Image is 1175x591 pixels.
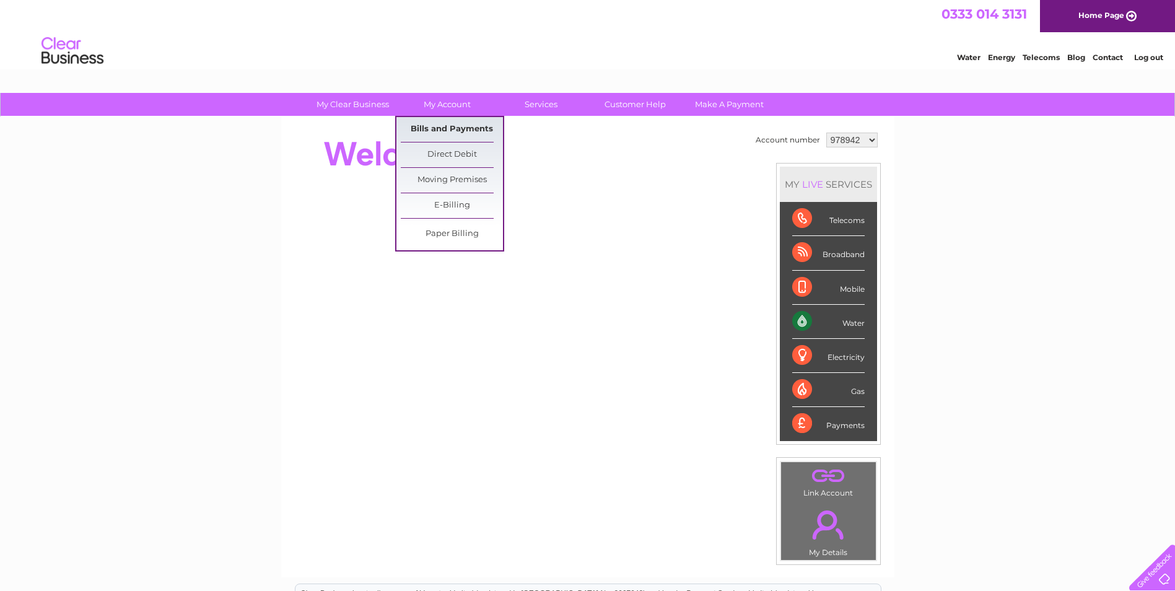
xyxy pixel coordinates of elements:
[401,168,503,193] a: Moving Premises
[792,305,865,339] div: Water
[1067,53,1085,62] a: Blog
[792,236,865,270] div: Broadband
[401,222,503,247] a: Paper Billing
[988,53,1015,62] a: Energy
[401,142,503,167] a: Direct Debit
[792,271,865,305] div: Mobile
[396,93,498,116] a: My Account
[957,53,981,62] a: Water
[1093,53,1123,62] a: Contact
[753,129,823,151] td: Account number
[780,167,877,202] div: MY SERVICES
[941,6,1027,22] a: 0333 014 3131
[302,93,404,116] a: My Clear Business
[784,503,873,546] a: .
[41,32,104,70] img: logo.png
[780,500,876,561] td: My Details
[401,117,503,142] a: Bills and Payments
[1023,53,1060,62] a: Telecoms
[401,193,503,218] a: E-Billing
[780,462,876,501] td: Link Account
[295,7,881,60] div: Clear Business is a trading name of Verastar Limited (registered in [GEOGRAPHIC_DATA] No. 3667643...
[584,93,686,116] a: Customer Help
[792,373,865,407] div: Gas
[792,407,865,440] div: Payments
[1134,53,1163,62] a: Log out
[490,93,592,116] a: Services
[792,339,865,373] div: Electricity
[784,465,873,487] a: .
[678,93,780,116] a: Make A Payment
[800,178,826,190] div: LIVE
[792,202,865,236] div: Telecoms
